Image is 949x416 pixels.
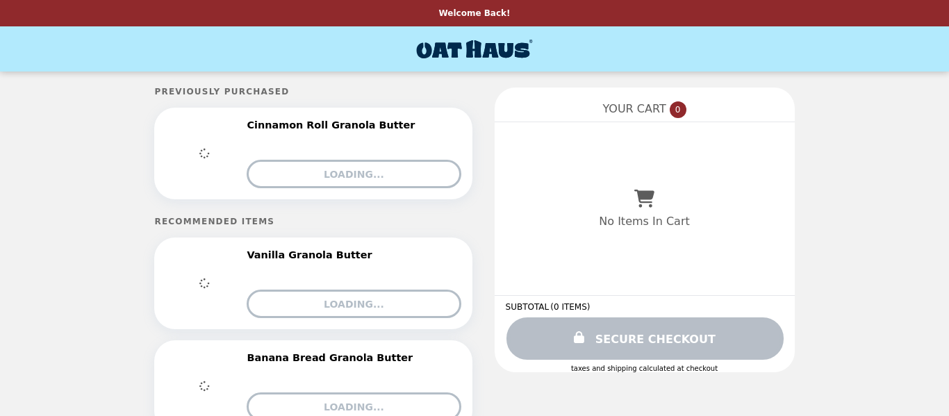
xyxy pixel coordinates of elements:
h5: Previously Purchased [154,87,472,97]
p: Welcome Back! [438,8,510,18]
span: 0 [670,101,686,118]
h5: Recommended Items [154,217,472,226]
img: Brand Logo [416,35,533,63]
span: SUBTOTAL [506,302,551,312]
p: No Items In Cart [599,215,689,228]
div: Taxes and Shipping calculated at checkout [506,365,784,372]
h2: Vanilla Granola Butter [247,249,377,261]
span: ( 0 ITEMS ) [550,302,590,312]
h2: Cinnamon Roll Granola Butter [247,119,420,131]
h2: Banana Bread Granola Butter [247,351,418,364]
span: YOUR CART [602,102,666,115]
